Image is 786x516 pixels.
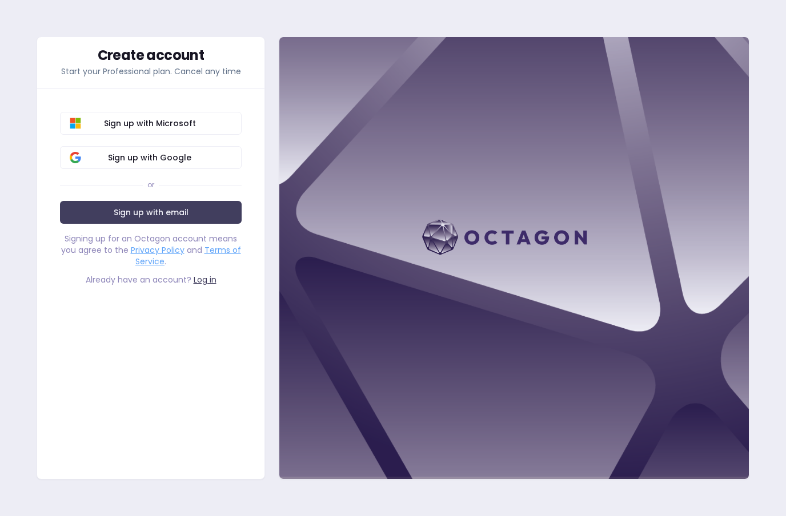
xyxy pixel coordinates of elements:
a: Log in [194,274,216,285]
div: Signing up for an Octagon account means you agree to the and . [60,233,242,267]
div: Create account [60,49,242,62]
button: Sign up with Google [60,146,242,169]
div: or [147,180,154,190]
button: Sign up with Microsoft [60,112,242,135]
span: Sign up with Microsoft [67,118,232,129]
a: Sign up with email [60,201,242,224]
span: Sign up with Google [67,152,232,163]
a: Privacy Policy [131,244,185,256]
p: Start your Professional plan. Cancel any time [60,66,242,77]
div: Already have an account? [60,274,242,285]
a: Terms of Service [135,244,241,267]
